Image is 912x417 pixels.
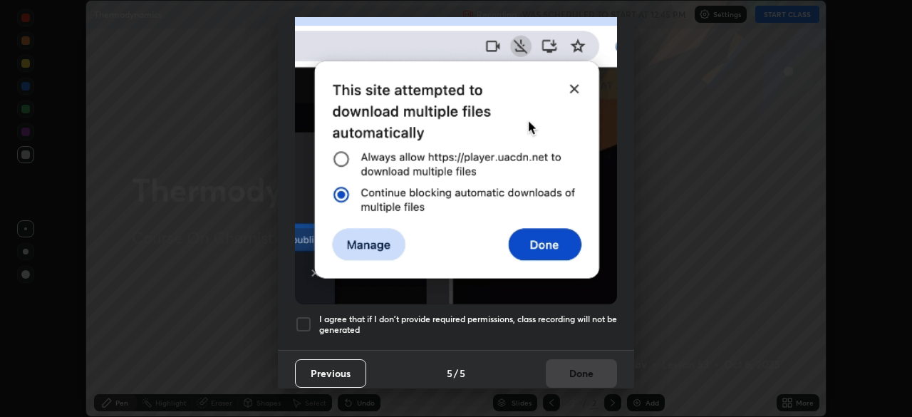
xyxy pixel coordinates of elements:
h4: 5 [460,366,465,381]
button: Previous [295,359,366,388]
h5: I agree that if I don't provide required permissions, class recording will not be generated [319,314,617,336]
h4: 5 [447,366,452,381]
h4: / [454,366,458,381]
